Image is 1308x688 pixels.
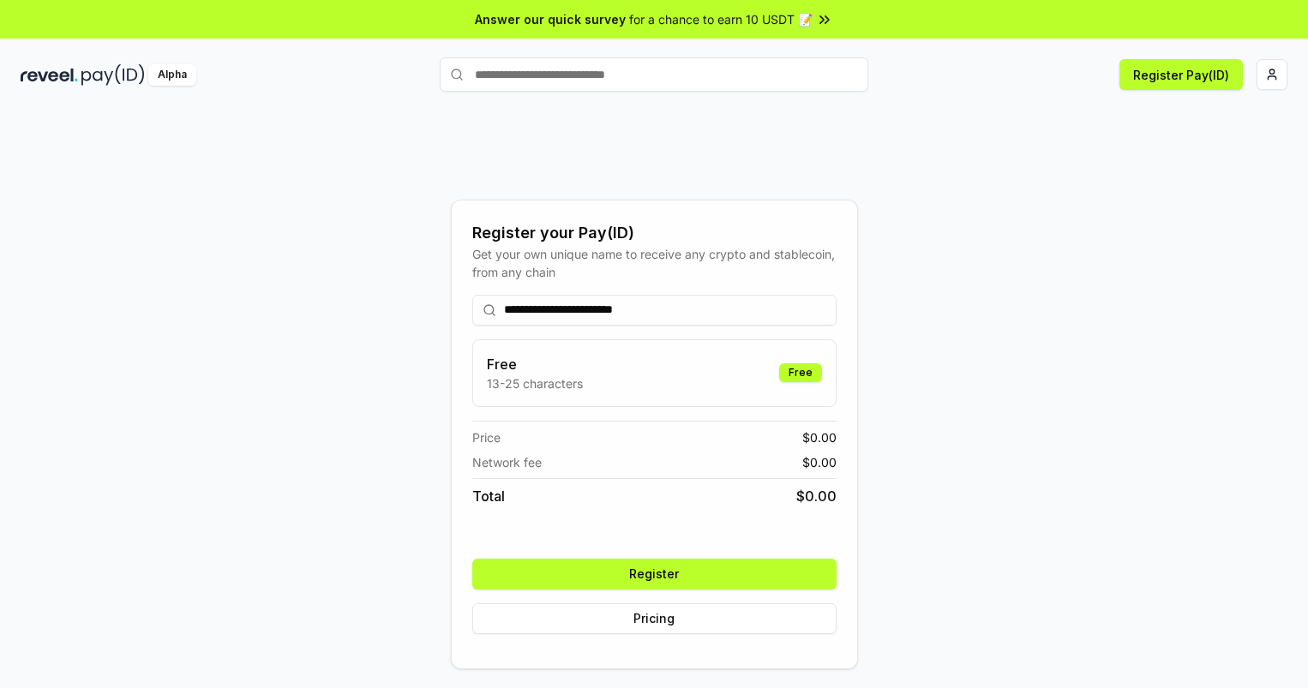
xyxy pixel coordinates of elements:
[779,363,822,382] div: Free
[802,453,837,471] span: $ 0.00
[472,453,542,471] span: Network fee
[802,428,837,446] span: $ 0.00
[1119,59,1243,90] button: Register Pay(ID)
[472,559,837,589] button: Register
[148,64,196,86] div: Alpha
[472,221,837,245] div: Register your Pay(ID)
[796,486,837,506] span: $ 0.00
[472,486,505,506] span: Total
[475,10,626,28] span: Answer our quick survey
[487,374,583,392] p: 13-25 characters
[472,428,501,446] span: Price
[629,10,813,28] span: for a chance to earn 10 USDT 📝
[472,245,837,281] div: Get your own unique name to receive any crypto and stablecoin, from any chain
[472,603,837,634] button: Pricing
[21,64,78,86] img: reveel_dark
[81,64,145,86] img: pay_id
[487,354,583,374] h3: Free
